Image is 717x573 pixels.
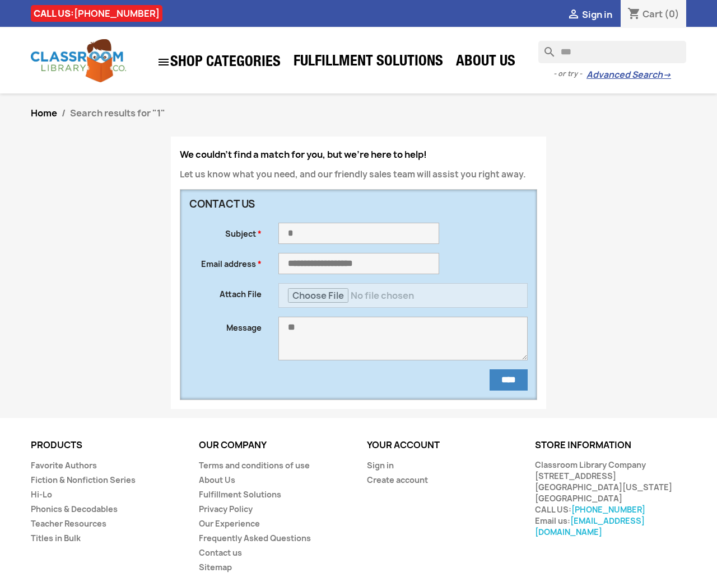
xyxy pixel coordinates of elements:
p: Our company [199,440,350,450]
p: Store information [535,440,686,450]
a: About Us [450,51,521,74]
a: Contact us [199,547,242,558]
a: Fulfillment Solutions [288,51,449,74]
a: Phonics & Decodables [31,504,118,514]
div: CALL US: [31,5,162,22]
a: Frequently Asked Questions [199,533,311,543]
span: - or try - [553,68,586,79]
img: Classroom Library Company [31,39,126,82]
h4: We couldn't find a match for you, but we're here to help! [180,150,537,160]
a: Create account [367,475,428,485]
p: Let us know what you need, and our friendly sales team will assist you right away. [180,169,537,180]
input: Search [538,41,686,63]
a: Advanced Search→ [586,69,671,81]
a: Your account [367,439,440,451]
a: Hi-Lo [31,489,52,500]
label: Attach File [181,283,270,300]
span: → [663,69,671,81]
a: Privacy Policy [199,504,253,514]
label: Message [181,317,270,334]
a: About Us [199,475,235,485]
a: Terms and conditions of use [199,460,310,471]
a: Fiction & Nonfiction Series [31,475,136,485]
a: SHOP CATEGORIES [151,50,286,74]
span: Sign in [582,8,612,21]
a:  Sign in [567,8,612,21]
i:  [567,8,580,22]
span: (0) [664,8,679,20]
a: Favorite Authors [31,460,97,471]
h3: Contact us [189,199,439,210]
i: shopping_cart [627,8,641,21]
p: Products [31,440,182,450]
i:  [157,55,170,69]
a: Titles in Bulk [31,533,81,543]
div: Classroom Library Company [STREET_ADDRESS] [GEOGRAPHIC_DATA][US_STATE] [GEOGRAPHIC_DATA] CALL US:... [535,459,686,538]
a: Our Experience [199,518,260,529]
a: Sign in [367,460,394,471]
a: [PHONE_NUMBER] [74,7,160,20]
span: Search results for "1" [70,107,165,119]
a: Teacher Resources [31,518,106,529]
a: Fulfillment Solutions [199,489,281,500]
a: [PHONE_NUMBER] [571,504,645,515]
a: Sitemap [199,562,232,572]
a: [EMAIL_ADDRESS][DOMAIN_NAME] [535,515,645,537]
i: search [538,41,552,54]
label: Subject [181,223,270,239]
span: Cart [642,8,663,20]
a: Home [31,107,57,119]
label: Email address [181,253,270,270]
